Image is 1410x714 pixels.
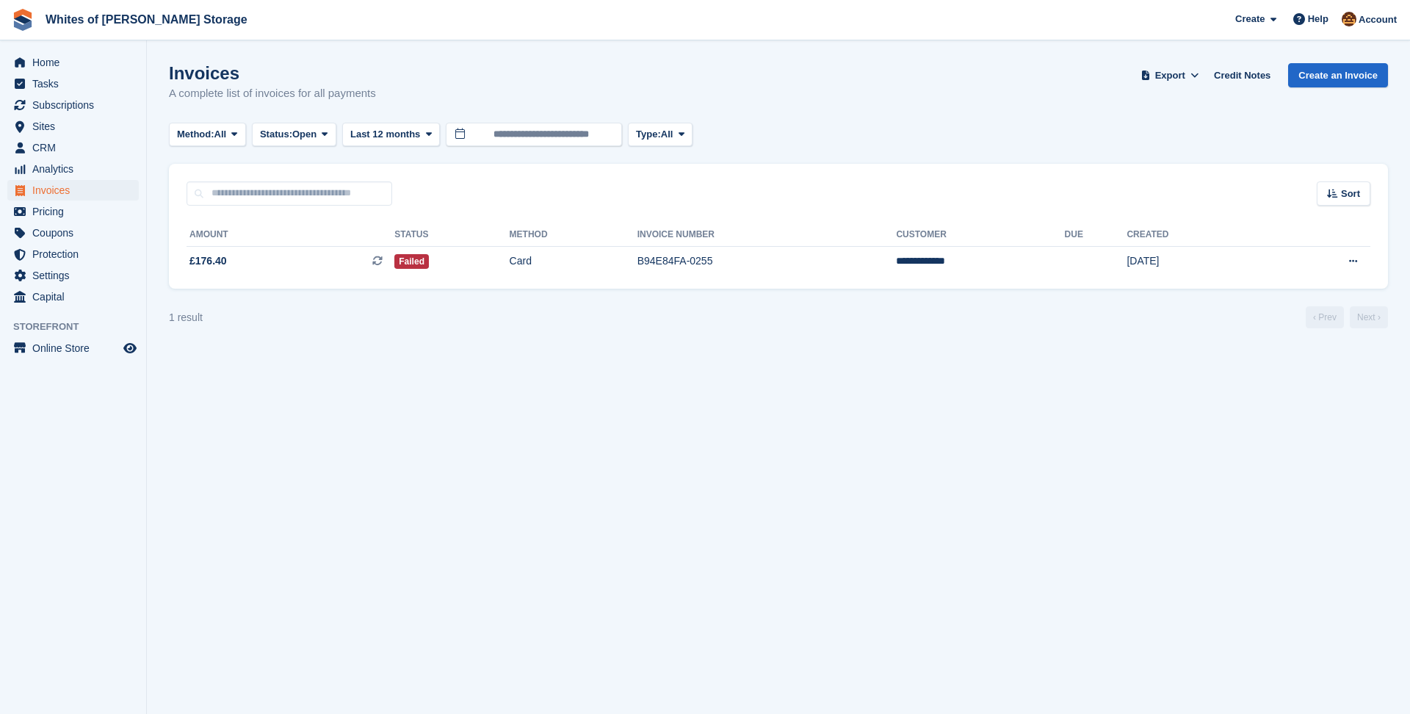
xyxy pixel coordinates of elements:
a: menu [7,95,139,115]
a: menu [7,73,139,94]
td: Card [510,246,637,277]
span: Tasks [32,73,120,94]
th: Status [394,223,509,247]
span: Storefront [13,320,146,334]
span: Protection [32,244,120,264]
span: All [214,127,227,142]
th: Method [510,223,637,247]
a: menu [7,201,139,222]
a: Preview store [121,339,139,357]
td: [DATE] [1127,246,1267,277]
th: Due [1065,223,1127,247]
th: Amount [187,223,394,247]
button: Last 12 months [342,123,440,147]
a: menu [7,286,139,307]
a: menu [7,265,139,286]
img: stora-icon-8386f47178a22dfd0bd8f6a31ec36ba5ce8667c1dd55bd0f319d3a0aa187defe.svg [12,9,34,31]
a: menu [7,116,139,137]
span: Last 12 months [350,127,420,142]
span: Type: [636,127,661,142]
span: Home [32,52,120,73]
a: Credit Notes [1208,63,1276,87]
button: Method: All [169,123,246,147]
span: Sort [1341,187,1360,201]
span: Sites [32,116,120,137]
span: Invoices [32,180,120,201]
th: Created [1127,223,1267,247]
span: Status: [260,127,292,142]
span: Subscriptions [32,95,120,115]
span: CRM [32,137,120,158]
a: menu [7,137,139,158]
h1: Invoices [169,63,376,83]
button: Status: Open [252,123,336,147]
span: Help [1308,12,1328,26]
span: Capital [32,286,120,307]
a: menu [7,52,139,73]
a: Create an Invoice [1288,63,1388,87]
img: Eddie White [1342,12,1356,26]
div: 1 result [169,310,203,325]
span: Open [292,127,317,142]
span: Export [1155,68,1185,83]
p: A complete list of invoices for all payments [169,85,376,102]
span: Analytics [32,159,120,179]
button: Export [1138,63,1202,87]
span: Create [1235,12,1265,26]
a: menu [7,180,139,201]
span: Settings [32,265,120,286]
span: Account [1359,12,1397,27]
button: Type: All [628,123,693,147]
span: £176.40 [189,253,227,269]
span: Online Store [32,338,120,358]
th: Invoice Number [637,223,897,247]
th: Customer [896,223,1064,247]
a: menu [7,338,139,358]
a: Whites of [PERSON_NAME] Storage [40,7,253,32]
span: Failed [394,254,429,269]
a: menu [7,244,139,264]
a: Next [1350,306,1388,328]
a: menu [7,223,139,243]
span: Pricing [32,201,120,222]
td: B94E84FA-0255 [637,246,897,277]
nav: Page [1303,306,1391,328]
a: Previous [1306,306,1344,328]
a: menu [7,159,139,179]
span: All [661,127,673,142]
span: Coupons [32,223,120,243]
span: Method: [177,127,214,142]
